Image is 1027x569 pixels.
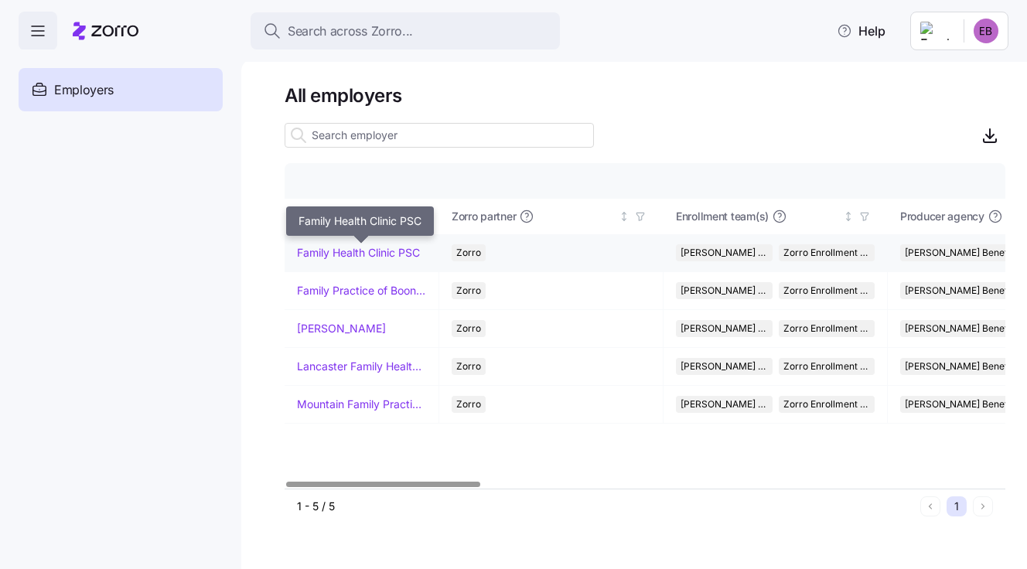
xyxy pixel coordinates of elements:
a: Lancaster Family Health Care Clinic LC [297,359,426,374]
span: Help [837,22,885,40]
img: e893a1d701ecdfe11b8faa3453cd5ce7 [974,19,998,43]
th: Enrollment team(s)Not sorted [664,199,888,234]
div: Not sorted [843,211,854,222]
span: Zorro [456,244,481,261]
span: Zorro Enrollment Team [783,396,871,413]
span: Zorro [456,396,481,413]
div: Sorted ascending [414,211,425,222]
div: Company name [297,208,411,225]
div: 1 - 5 / 5 [297,499,914,514]
span: Zorro [456,282,481,299]
span: Employers [54,80,114,100]
button: Previous page [920,496,940,516]
span: [PERSON_NAME] Benefit Group [681,282,768,299]
span: Enrollment team(s) [676,209,769,224]
span: [PERSON_NAME] Benefit Group [681,396,768,413]
span: Zorro [456,320,481,337]
a: Employers [19,68,223,111]
span: [PERSON_NAME] Benefit Group [681,358,768,375]
span: Zorro Enrollment Team [783,282,871,299]
span: Producer agency [900,209,984,224]
button: Help [824,15,898,46]
input: Search employer [285,123,594,148]
th: Company nameSorted ascending [285,199,439,234]
img: Employer logo [920,22,951,40]
span: Zorro [456,358,481,375]
button: Search across Zorro... [251,12,560,49]
th: Zorro partnerNot sorted [439,199,664,234]
button: Next page [973,496,993,516]
button: 1 [947,496,967,516]
span: Zorro Enrollment Team [783,320,871,337]
span: Zorro Enrollment Team [783,244,871,261]
a: [PERSON_NAME] [297,321,386,336]
span: Search across Zorro... [288,22,413,41]
a: Mountain Family Practice Clinic of Manchester Inc. [297,397,426,412]
div: Not sorted [619,211,630,222]
span: Zorro partner [452,209,516,224]
span: [PERSON_NAME] Benefit Group [681,244,768,261]
span: [PERSON_NAME] Benefit Group [681,320,768,337]
h1: All employers [285,83,1005,107]
span: Zorro Enrollment Team [783,358,871,375]
a: Family Health Clinic PSC [297,245,420,261]
a: Family Practice of Booneville Inc [297,283,426,298]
